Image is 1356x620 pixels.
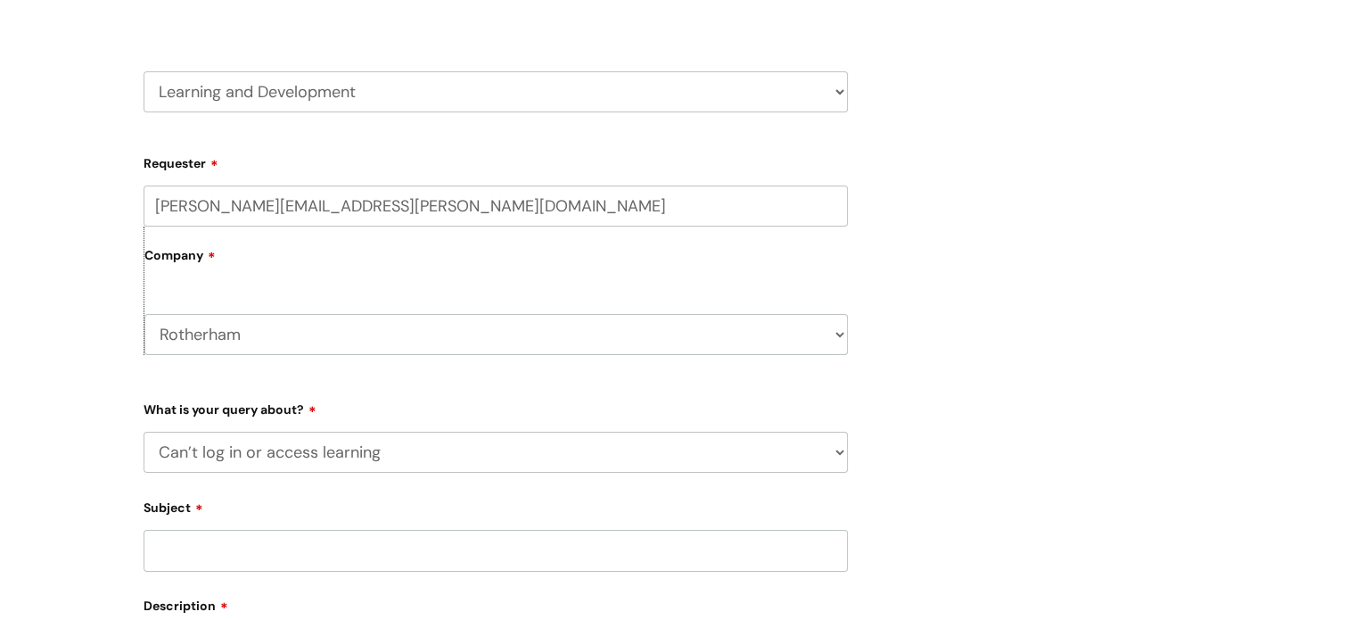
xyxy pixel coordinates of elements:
[144,242,848,282] label: Company
[144,150,848,171] label: Requester
[144,186,848,227] input: Email
[144,396,848,417] label: What is your query about?
[144,494,848,516] label: Subject
[144,592,848,614] label: Description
